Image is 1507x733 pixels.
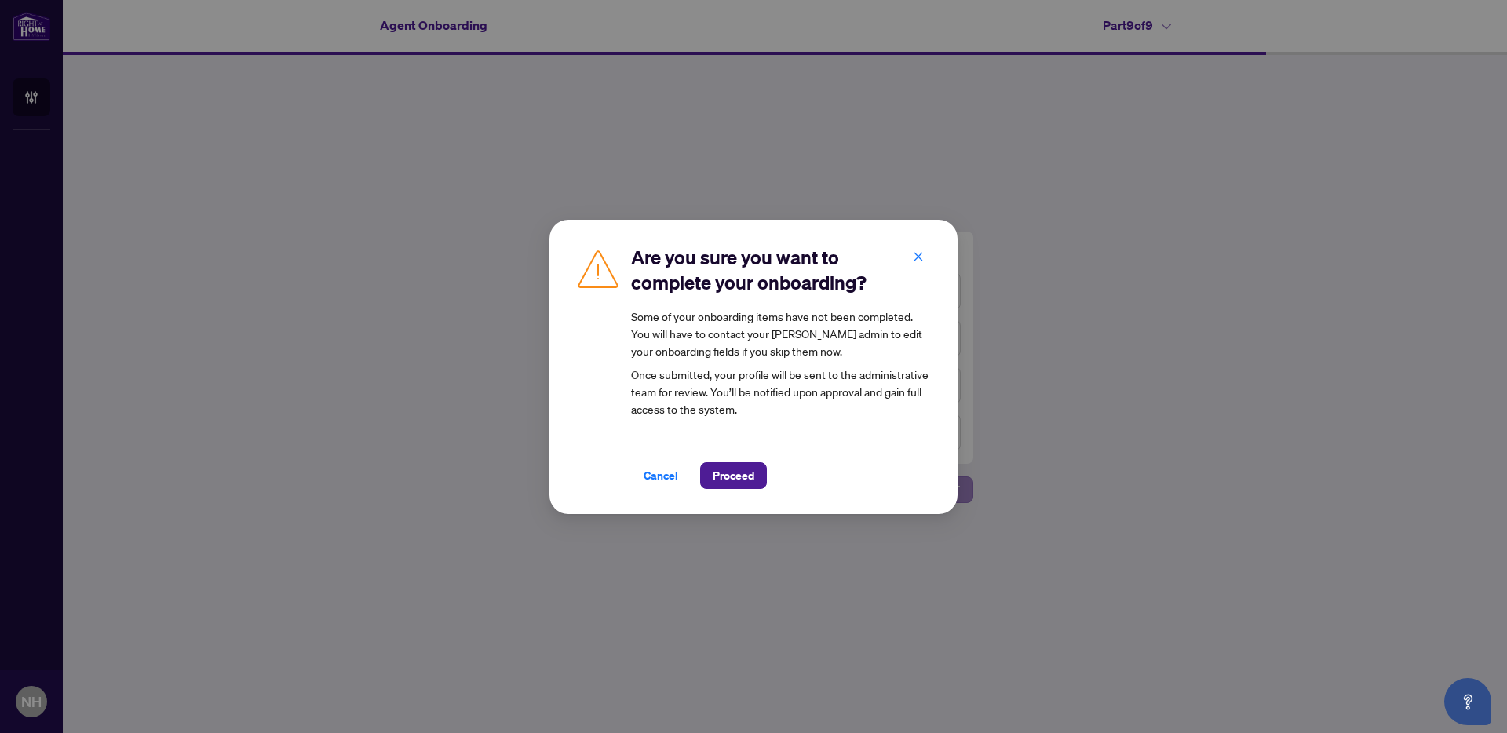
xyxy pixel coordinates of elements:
[913,250,924,261] span: close
[631,308,932,359] div: Some of your onboarding items have not been completed. You will have to contact your [PERSON_NAME...
[700,462,767,489] button: Proceed
[1444,678,1491,725] button: Open asap
[644,463,678,488] span: Cancel
[631,245,932,295] h2: Are you sure you want to complete your onboarding?
[713,463,754,488] span: Proceed
[631,308,932,418] article: Once submitted, your profile will be sent to the administrative team for review. You’ll be notifi...
[631,462,691,489] button: Cancel
[575,245,622,292] img: Caution Icon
